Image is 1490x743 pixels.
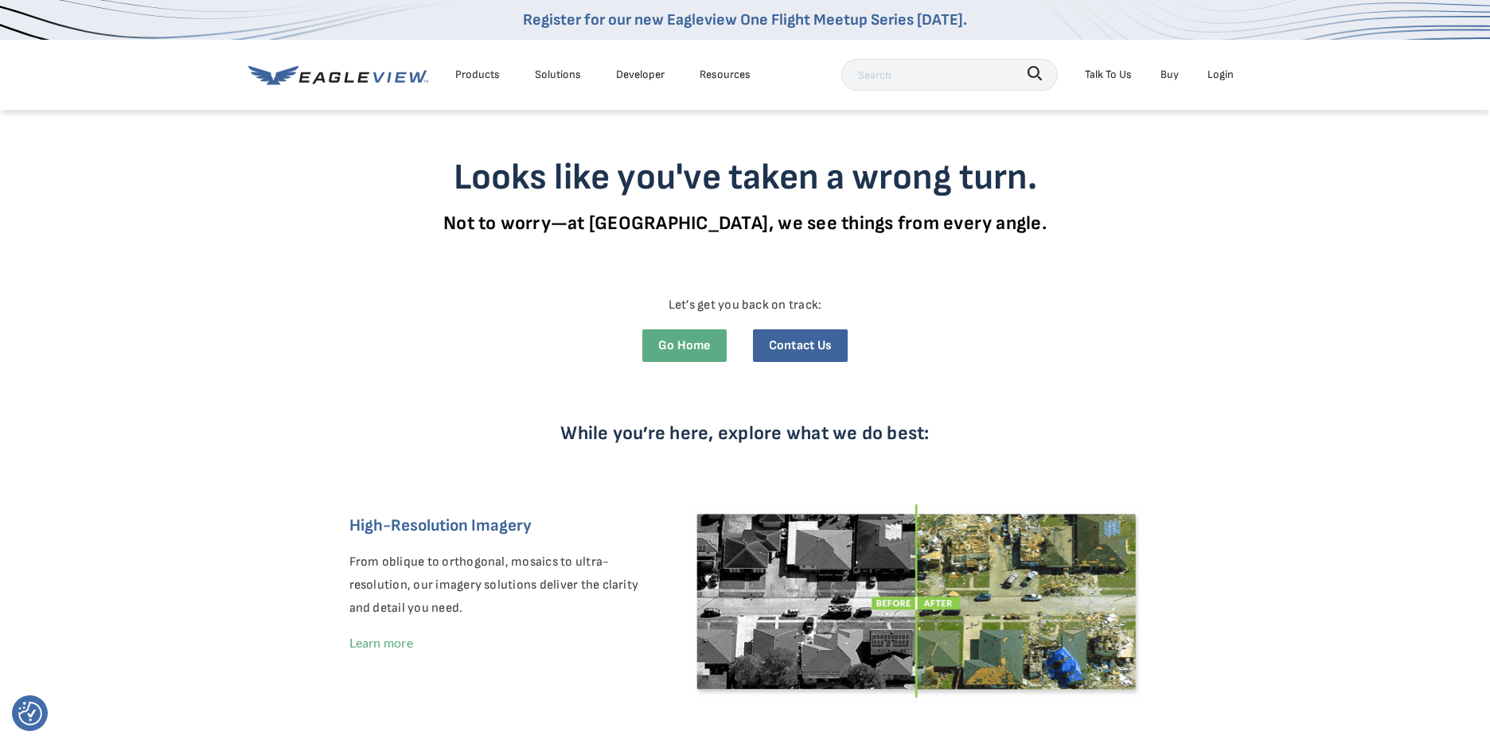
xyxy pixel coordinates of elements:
a: Go Home [642,329,727,362]
p: While you’re here, explore what we do best: [363,422,1127,445]
button: Consent Preferences [18,702,42,725]
p: Not to worry—at [GEOGRAPHIC_DATA], we see things from every angle. [319,212,1171,235]
h6: High-Resolution Imagery [349,512,658,539]
img: Revisit consent button [18,702,42,725]
a: Contact Us [753,329,848,362]
div: Solutions [535,64,581,84]
img: EagleView Imagery [694,504,1141,698]
div: Talk To Us [1085,64,1132,84]
input: Search [841,59,1058,91]
a: Learn more [349,635,413,650]
a: Developer [616,64,665,84]
a: Register for our new Eagleview One Flight Meetup Series [DATE]. [523,10,967,29]
h3: Looks like you've taken a wrong turn. [319,156,1171,200]
div: Products [455,64,500,84]
div: Login [1207,64,1234,84]
div: Resources [700,64,751,84]
p: Let’s get you back on track: [331,294,1159,317]
a: Buy [1160,64,1179,84]
p: From oblique to orthogonal, mosaics to ultra-resolution, our imagery solutions deliver the clarit... [349,551,658,620]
